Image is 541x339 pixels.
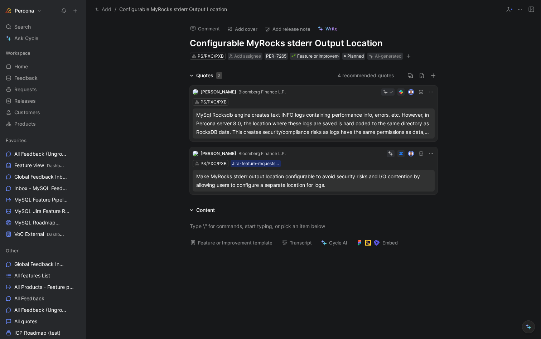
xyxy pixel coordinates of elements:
button: Embed [353,238,401,248]
span: All Products - Feature pipeline [14,284,74,291]
span: Search [14,23,31,31]
span: Customers [14,109,40,116]
div: Favorites [3,135,83,146]
img: 🌱 [291,54,296,58]
a: All Feedback (Ungrouped) [3,149,83,159]
div: Content [196,206,215,214]
span: All quotes [14,318,37,325]
a: Requests [3,84,83,95]
span: · Bloomberg Finance L.P. [236,89,286,95]
a: Feedback [3,73,83,83]
div: Workspace [3,48,83,58]
a: MySQL RoadmapMySQL [3,217,83,228]
span: Requests [14,86,37,93]
span: · Bloomberg Finance L.P. [236,151,286,156]
div: PER-7265 [266,53,286,60]
div: OtherGlobal Feedback InboxAll features ListAll Products - Feature pipelineAll FeedbackAll Feedbac... [3,245,83,338]
div: Search [3,21,83,32]
button: Add release note [261,24,314,34]
span: Favorites [6,137,26,144]
div: PS/PXC/PXB [201,160,227,167]
a: All quotes [3,316,83,327]
span: Write [325,25,338,32]
div: Content [187,206,218,214]
span: Products [14,120,36,127]
a: Customers [3,107,83,118]
a: Home [3,61,83,72]
span: [PERSON_NAME] [201,89,236,95]
a: VoC ExternalDashboards [3,229,83,239]
span: Dashboards [47,232,71,237]
a: MySQL Jira Feature Requests [3,206,83,217]
div: Jira-feature-requests-import [DATE] 10:02 [232,160,279,167]
div: MySql Rocksdb engine creates text INFO logs containing performance info, errors, etc. However, in... [196,111,431,136]
a: MySQL Feature Pipeline [3,194,83,205]
div: AI-generated [375,53,401,60]
a: Inbox - MySQL Feedback [3,183,83,194]
button: PerconaPercona [3,6,43,16]
div: Quotes [196,71,222,80]
span: MySQL [58,220,73,226]
button: Feature or Improvement template [187,238,276,248]
button: Transcript [279,238,315,248]
span: ICP Roadmap (test) [14,329,61,336]
span: Home [14,63,28,70]
a: ICP Roadmap (test) [3,328,83,338]
span: All Feedback [14,295,44,302]
a: All Feedback [3,293,83,304]
span: VoC External [14,231,66,238]
div: PS/PXC/PXB [198,53,224,60]
a: Global Feedback Inbox [3,259,83,270]
a: Global Feedback Inbox [3,171,83,182]
a: All Products - Feature pipeline [3,282,83,292]
button: Add [93,5,113,14]
span: MySQL Roadmap [14,219,66,227]
img: logo [193,151,198,156]
img: logo [193,89,198,95]
img: avatar [409,151,413,156]
span: / [115,5,116,14]
img: avatar [409,90,413,95]
div: Feature or Improvement [291,53,339,60]
div: Quotes2 [187,71,225,80]
span: Global Feedback Inbox [14,261,65,268]
div: 2 [216,72,222,79]
a: All Feedback (Ungrouped) [3,305,83,315]
div: Make MyRocks stderr output location configurable to avoid security risks and I/O contention by al... [196,172,431,189]
span: Global Feedback Inbox [14,173,68,181]
span: Feedback [14,74,38,82]
h1: Configurable MyRocks stderr Output Location [190,38,438,49]
h1: Percona [15,8,34,14]
button: Write [314,24,341,34]
div: 🌱Feature or Improvement [290,53,340,60]
img: Percona [5,7,12,14]
a: Products [3,118,83,129]
div: Planned [342,53,365,60]
span: Configurable MyRocks stderr Output Location [119,5,227,14]
span: All Feedback (Ungrouped) [14,306,67,314]
span: MySQL Feature Pipeline [14,196,69,204]
button: Comment [187,24,223,34]
span: [PERSON_NAME] [201,151,236,156]
span: Workspace [6,49,30,57]
div: PS/PXC/PXB [201,98,227,106]
span: MySQL Jira Feature Requests [14,208,70,215]
span: Feature view [14,162,66,169]
span: Inbox - MySQL Feedback [14,185,69,192]
span: All Feedback (Ungrouped) [14,150,69,158]
span: Planned [347,53,364,60]
button: Add cover [224,24,261,34]
span: Ask Cycle [14,34,38,43]
a: Feature viewDashboards [3,160,83,171]
button: Cycle AI [318,238,351,248]
a: Releases [3,96,83,106]
button: 4 recommended quotes [338,71,394,80]
span: Dashboards [47,163,71,168]
span: All features List [14,272,50,279]
span: Other [6,247,19,254]
a: Ask Cycle [3,33,83,44]
a: All features List [3,270,83,281]
span: Releases [14,97,36,105]
div: Other [3,245,83,256]
span: Add assignee [234,53,261,59]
